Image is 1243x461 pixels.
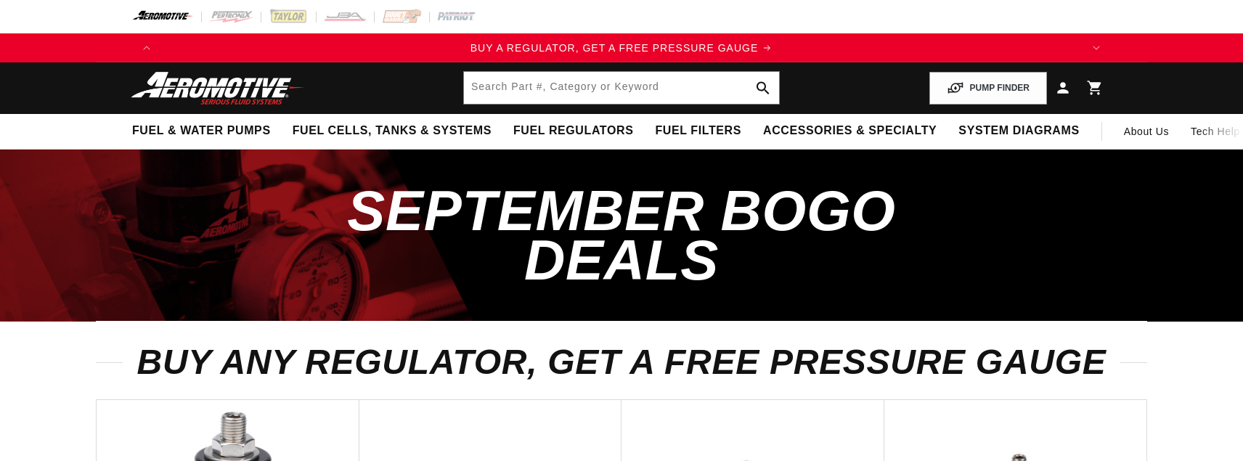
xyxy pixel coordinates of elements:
span: Fuel & Water Pumps [132,123,271,139]
button: Translation missing: en.sections.announcements.next_announcement [1082,33,1111,62]
h2: Buy any Regulator, get a FREE PRESSURE GAUGE [96,347,1147,378]
span: September BOGO Deals [347,179,896,292]
div: Announcement [161,40,1082,56]
summary: Accessories & Specialty [752,114,947,148]
a: BUY A REGULATOR, GET A FREE PRESSURE GAUGE [161,40,1082,56]
span: Accessories & Specialty [763,123,937,139]
slideshow-component: Translation missing: en.sections.announcements.announcement_bar [96,33,1147,62]
span: BUY A REGULATOR, GET A FREE PRESSURE GAUGE [470,42,759,54]
summary: Fuel Filters [644,114,752,148]
summary: Fuel Cells, Tanks & Systems [282,114,502,148]
input: Search by Part Number, Category or Keyword [464,72,779,104]
span: System Diagrams [958,123,1079,139]
span: Fuel Cells, Tanks & Systems [293,123,492,139]
a: About Us [1113,114,1180,149]
summary: Fuel Regulators [502,114,644,148]
img: Aeromotive [127,71,309,105]
span: Fuel Filters [655,123,741,139]
span: About Us [1124,126,1169,137]
button: PUMP FINDER [929,72,1047,105]
span: Tech Help [1191,123,1240,139]
summary: System Diagrams [947,114,1090,148]
summary: Fuel & Water Pumps [121,114,282,148]
span: Fuel Regulators [513,123,633,139]
div: 1 of 4 [161,40,1082,56]
button: search button [747,72,779,104]
button: Translation missing: en.sections.announcements.previous_announcement [132,33,161,62]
